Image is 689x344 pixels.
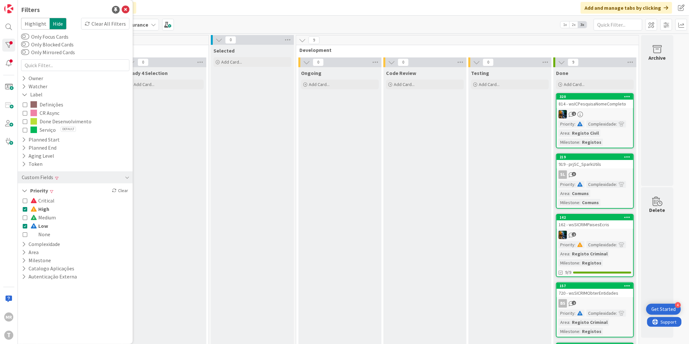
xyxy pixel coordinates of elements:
[580,139,603,146] div: Registos
[313,58,324,66] span: 0
[586,120,616,128] div: Complexidade
[213,47,235,54] span: Selected
[574,181,575,188] span: :
[559,231,567,239] img: JC
[569,129,570,137] span: :
[559,299,567,308] div: BS
[21,33,68,41] label: Only Focus Cards
[560,155,633,159] div: 219
[569,319,570,326] span: :
[21,264,75,273] button: Catalogo Aplicações
[557,215,633,220] div: 142
[301,70,321,76] span: Ongoing
[14,1,30,9] span: Support
[557,283,633,289] div: 157
[572,172,576,176] span: 3
[23,222,48,230] button: Low
[21,256,52,264] button: Milestone
[568,58,579,66] span: 9
[559,328,579,335] div: Milestone
[616,120,617,128] span: :
[30,230,50,239] span: None
[30,213,56,222] span: Medium
[23,230,50,239] button: None
[580,259,603,266] div: Registos
[40,126,56,134] span: Serviço
[570,190,590,197] div: Comuns
[559,250,569,257] div: Area
[559,190,569,197] div: Area
[559,129,569,137] div: Area
[23,126,128,134] button: ServiçoDefault
[578,21,587,28] span: 3x
[649,206,665,214] div: Delete
[649,54,666,62] div: Archive
[557,170,633,179] div: SL
[560,284,633,288] div: 157
[616,241,617,248] span: :
[40,109,59,117] span: CR Async
[557,231,633,239] div: JC
[565,269,571,276] span: 9/9
[308,36,320,44] span: 9
[21,82,48,91] div: Watcher
[564,81,585,87] span: Add Card...
[556,93,634,148] a: 320814 - wsICPesquisaNomeCompletoJCPriority:Complexidade:Area:Registo CivilMilestone:Registos
[30,205,49,213] span: High
[616,310,617,317] span: :
[570,129,600,137] div: Registo Civil
[398,58,409,66] span: 0
[572,301,576,305] span: 2
[559,110,567,118] img: JC
[574,241,575,248] span: :
[580,328,603,335] div: Registos
[21,248,39,256] button: Area
[4,4,13,13] img: Visit kanbanzone.com
[111,187,129,195] div: Clear
[579,328,580,335] span: :
[21,74,44,82] div: Owner
[30,222,48,230] span: Low
[40,117,91,126] span: Done Desenvolvimento
[557,94,633,108] div: 320814 - wsICPesquisaNomeCompleto
[471,70,489,76] span: Testing
[556,282,634,338] a: 157720 - wsSICRIMObterEntidadesBSPriority:Complexidade:Area:Registo CriminalMilestone:Registos
[479,81,500,87] span: Add Card...
[21,41,29,48] button: Only Blocked Cards
[586,310,616,317] div: Complexidade
[569,190,570,197] span: :
[21,160,43,168] div: Token
[579,199,580,206] span: :
[21,136,60,144] div: Planned Start
[394,81,415,87] span: Add Card...
[675,302,681,308] div: 4
[557,110,633,118] div: JC
[646,304,681,315] div: Open Get Started checklist, remaining modules: 4
[559,319,569,326] div: Area
[21,5,40,15] div: Filters
[557,100,633,108] div: 814 - wsICPesquisaNomeCompleto
[134,81,154,87] span: Add Card...
[579,139,580,146] span: :
[225,36,236,44] span: 0
[21,273,78,281] button: Autenticação Externa
[21,18,50,30] span: Highlight
[556,214,634,277] a: 142162 - wsSICRIMPaisesEcrisJCPriority:Complexidade:Area:Registo CriminalMilestone:Registos9/9
[61,127,76,132] span: Default
[559,199,579,206] div: Milestone
[4,313,13,322] div: MR
[560,215,633,220] div: 142
[570,250,609,257] div: Registo Criminal
[559,120,574,128] div: Priority
[557,299,633,308] div: BS
[559,181,574,188] div: Priority
[557,220,633,229] div: 162 - wsSICRIMPaisesEcris
[574,310,575,317] span: :
[50,18,66,30] span: Hide
[557,160,633,168] div: 919 - prjSC_SparkUtils
[580,199,600,206] div: Comuns
[21,144,57,152] div: Planned End
[21,240,61,248] button: Complexidade
[23,117,128,126] button: Done Desenvolvimento
[21,49,29,55] button: Only Mirrored Cards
